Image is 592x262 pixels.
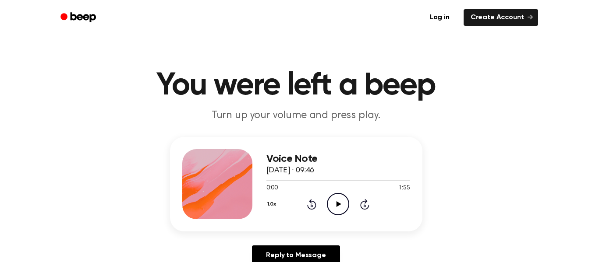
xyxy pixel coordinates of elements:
span: 1:55 [398,184,410,193]
a: Create Account [464,9,538,26]
span: 0:00 [266,184,278,193]
span: [DATE] · 09:46 [266,167,315,175]
p: Turn up your volume and press play. [128,108,464,123]
a: Beep [54,9,104,26]
h3: Voice Note [266,153,410,165]
button: 1.0x [266,197,280,212]
a: Log in [421,7,458,28]
h1: You were left a beep [72,70,521,101]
